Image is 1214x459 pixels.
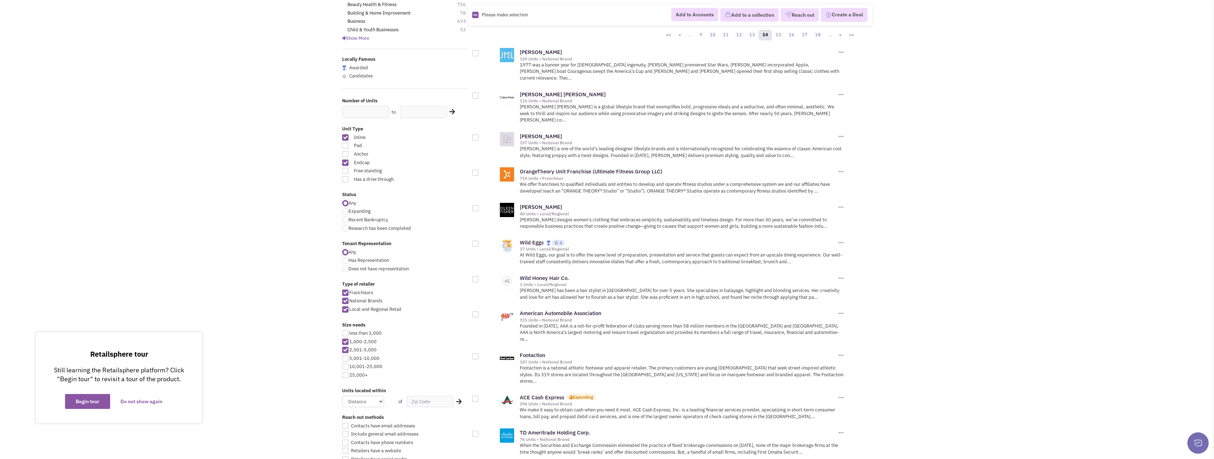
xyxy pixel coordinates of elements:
p: [PERSON_NAME] has been a hair stylist in [GEOGRAPHIC_DATA] for over 5 years. She specializes in b... [520,287,845,301]
span: Include general email addresses [351,431,419,437]
div: 1 Units • Local/Regional [520,282,837,287]
img: Deal-Dollar.png [825,11,832,19]
a: ACE Cash Express [520,394,564,401]
span: 4 [560,240,562,245]
a: [PERSON_NAME] [520,133,562,140]
label: Locally Famous [342,56,468,63]
span: Any [349,249,356,255]
p: [PERSON_NAME] is one of the world’s leading designer lifestyle brands and is internationally reco... [520,146,845,159]
span: 78 [460,10,473,17]
a: 17 [798,30,811,40]
a: Child & Youth Businesses [347,27,399,33]
span: Expanding [349,208,371,214]
a: [PERSON_NAME] [520,204,562,210]
div: 40 Units • Local/Regional [520,211,837,217]
p: Retailsphere tour [50,350,188,358]
a: 13 [745,30,759,40]
div: 76 Units • National Brand [520,437,837,442]
span: 2,501-5,000 [349,347,377,353]
span: Has Representation [349,257,389,263]
button: Add to a collection [720,8,779,22]
div: 157 Units • National Brand [520,140,837,146]
a: «« [662,30,675,40]
img: icon-collection-lavender.png [725,11,731,18]
p: 1977 was a banner year for [DEMOGRAPHIC_DATA] ingenuity. [PERSON_NAME] premiered Star Wars, [PERS... [520,62,845,82]
p: Footaction is a national athletic footwear and apparel retailer. The primary customers are young ... [520,365,845,385]
p: When the Securities and Exchange Commission eliminated the practice of fixed brokerage commission... [520,442,845,455]
label: to [392,109,396,116]
span: Inline [349,134,428,141]
a: … [685,30,696,40]
a: 18 [811,30,825,40]
a: 16 [785,30,798,40]
span: Retailers have a website [351,448,401,454]
span: National Brands [349,298,382,304]
img: locallyfamous-upvote.png [342,74,346,79]
div: 296 Units • National Brand [520,401,837,407]
button: Do not show again [110,394,173,409]
p: [PERSON_NAME] [PERSON_NAME] is a global lifestyle brand that exemplifies bold, progressive ideals... [520,104,845,124]
span: Contacts have email addresses [351,423,415,429]
span: Pad [349,142,428,149]
p: Founded in [DATE], AAA is a not-for-profit federation of clubs serving more than 58 million membe... [520,323,845,343]
button: Add to Accounts [671,8,718,21]
a: [PERSON_NAME] [520,49,562,55]
img: VectorPaper_Plane.png [785,11,792,18]
button: Reach out [781,8,819,22]
a: Beauty Health & Fitness [347,1,396,8]
span: Research has been completed [349,225,411,231]
label: Units located within [342,388,468,394]
div: Search Nearby [452,397,463,406]
img: locallyfamous-largeicon.png [342,65,346,71]
a: 15 [772,30,785,40]
span: 5,001-10,000 [349,355,379,361]
a: 14 [759,30,772,40]
a: [PERSON_NAME] [PERSON_NAME] [520,91,606,98]
span: 10,001-25,000 [349,363,382,369]
a: Wild Eggs [520,239,544,246]
a: « [675,30,685,40]
span: Endcap [349,160,428,166]
span: Any [349,200,356,206]
a: 10 [706,30,719,40]
span: Awarded [349,65,368,71]
p: We offer franchises to qualified individuals and entities to develop and operate fitness studios ... [520,181,845,194]
div: 714 Units • Franchisor [520,175,837,181]
label: Type of retailer [342,281,468,288]
label: Unit Type [342,126,468,133]
span: less than 1,000 [349,330,382,336]
a: 9 [696,30,706,40]
label: Status [342,191,468,198]
span: 1,000-2,500 [349,339,377,345]
a: 12 [732,30,746,40]
span: 53 [460,27,473,33]
label: Size needs [342,322,468,329]
p: [PERSON_NAME] designs women’s clothing that embraces simplicity, sustainability and timeless desi... [520,217,845,230]
span: Franchisors [349,290,373,296]
span: Contacts have phone numbers [351,439,413,445]
div: 315 Units • National Brand [520,317,837,323]
div: 187 Units • National Brand [520,359,837,365]
label: Reach out methods [342,414,468,421]
div: 159 Units • National Brand [520,56,837,62]
a: TD Ameritrade Holding Corp. [520,429,590,436]
span: Candidates [349,73,373,79]
p: Still learning the Retailsphere platform? Click "Begin tour" to revisit a tour of the product. [50,366,188,383]
p: We make it easy to obtain cash when you need it most. ACE Cash Express, Inc. is a leading financi... [520,407,845,420]
img: Rectangle.png [472,12,479,18]
span: 693 [457,18,473,25]
span: Free standing [349,168,428,174]
span: Show More [342,35,369,41]
span: of [398,399,402,405]
a: »» [845,30,858,40]
p: At Wild Eggs, our goal is to offer the same level of preparation, presentation and service that g... [520,252,845,265]
a: Business [347,18,365,25]
a: OrangeTheory Unit Franchise (Ultimate Fitness Group LLC) [520,168,662,175]
div: Expanding [573,394,593,400]
span: Please make selection [482,12,528,18]
button: Begin tour [65,394,110,409]
input: Zip Code [407,396,454,407]
div: 17 Units • Local/Regional [520,246,837,252]
a: » [835,30,846,40]
img: locallyfamous-upvote.png [554,241,559,245]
